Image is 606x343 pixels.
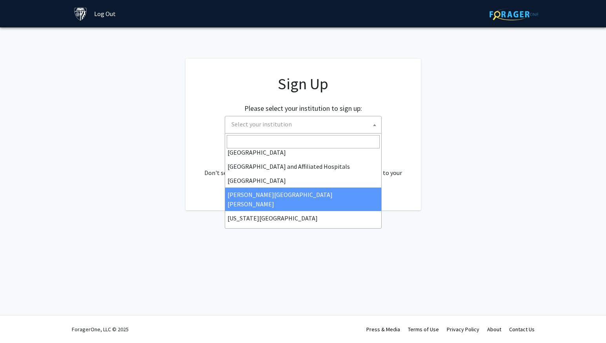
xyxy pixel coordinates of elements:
[225,145,381,159] li: [GEOGRAPHIC_DATA]
[244,104,362,113] h2: Please select your institution to sign up:
[72,316,129,343] div: ForagerOne, LLC © 2025
[74,7,87,21] img: Johns Hopkins University Logo
[366,326,400,333] a: Press & Media
[408,326,439,333] a: Terms of Use
[490,8,539,20] img: ForagerOne Logo
[201,74,405,93] h1: Sign Up
[225,188,381,211] li: [PERSON_NAME][GEOGRAPHIC_DATA][PERSON_NAME]
[228,116,381,132] span: Select your institution
[487,326,501,333] a: About
[231,120,292,128] span: Select your institution
[447,326,479,333] a: Privacy Policy
[225,225,381,239] li: [PERSON_NAME][GEOGRAPHIC_DATA]
[227,135,380,148] input: Search
[201,149,405,187] div: Already have an account? . Don't see your institution? about bringing ForagerOne to your institut...
[509,326,535,333] a: Contact Us
[225,211,381,225] li: [US_STATE][GEOGRAPHIC_DATA]
[225,116,382,134] span: Select your institution
[6,308,33,337] iframe: Chat
[225,159,381,173] li: [GEOGRAPHIC_DATA] and Affiliated Hospitals
[225,173,381,188] li: [GEOGRAPHIC_DATA]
